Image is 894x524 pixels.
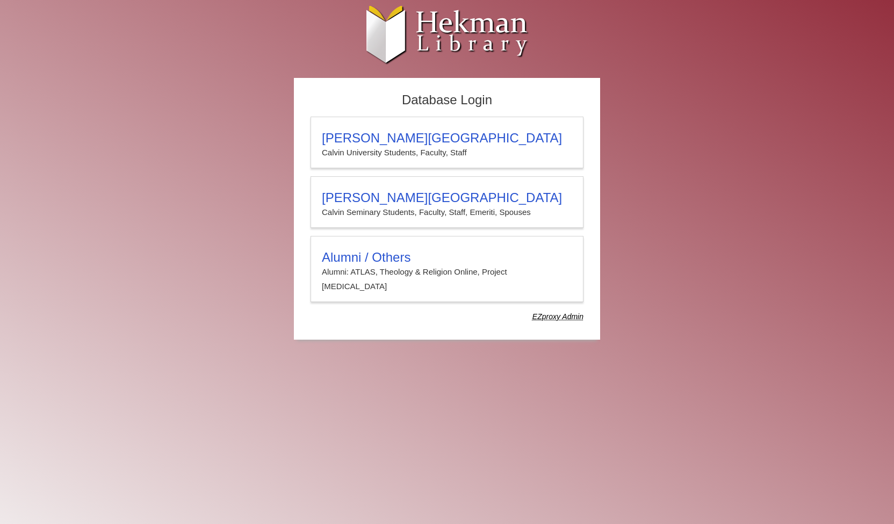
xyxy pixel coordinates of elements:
[322,190,572,205] h3: [PERSON_NAME][GEOGRAPHIC_DATA]
[311,176,583,228] a: [PERSON_NAME][GEOGRAPHIC_DATA]Calvin Seminary Students, Faculty, Staff, Emeriti, Spouses
[322,250,572,293] summary: Alumni / OthersAlumni: ATLAS, Theology & Religion Online, Project [MEDICAL_DATA]
[322,205,572,219] p: Calvin Seminary Students, Faculty, Staff, Emeriti, Spouses
[322,250,572,265] h3: Alumni / Others
[322,146,572,160] p: Calvin University Students, Faculty, Staff
[305,89,589,111] h2: Database Login
[532,312,583,321] dfn: Use Alumni login
[322,265,572,293] p: Alumni: ATLAS, Theology & Religion Online, Project [MEDICAL_DATA]
[311,117,583,168] a: [PERSON_NAME][GEOGRAPHIC_DATA]Calvin University Students, Faculty, Staff
[322,131,572,146] h3: [PERSON_NAME][GEOGRAPHIC_DATA]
